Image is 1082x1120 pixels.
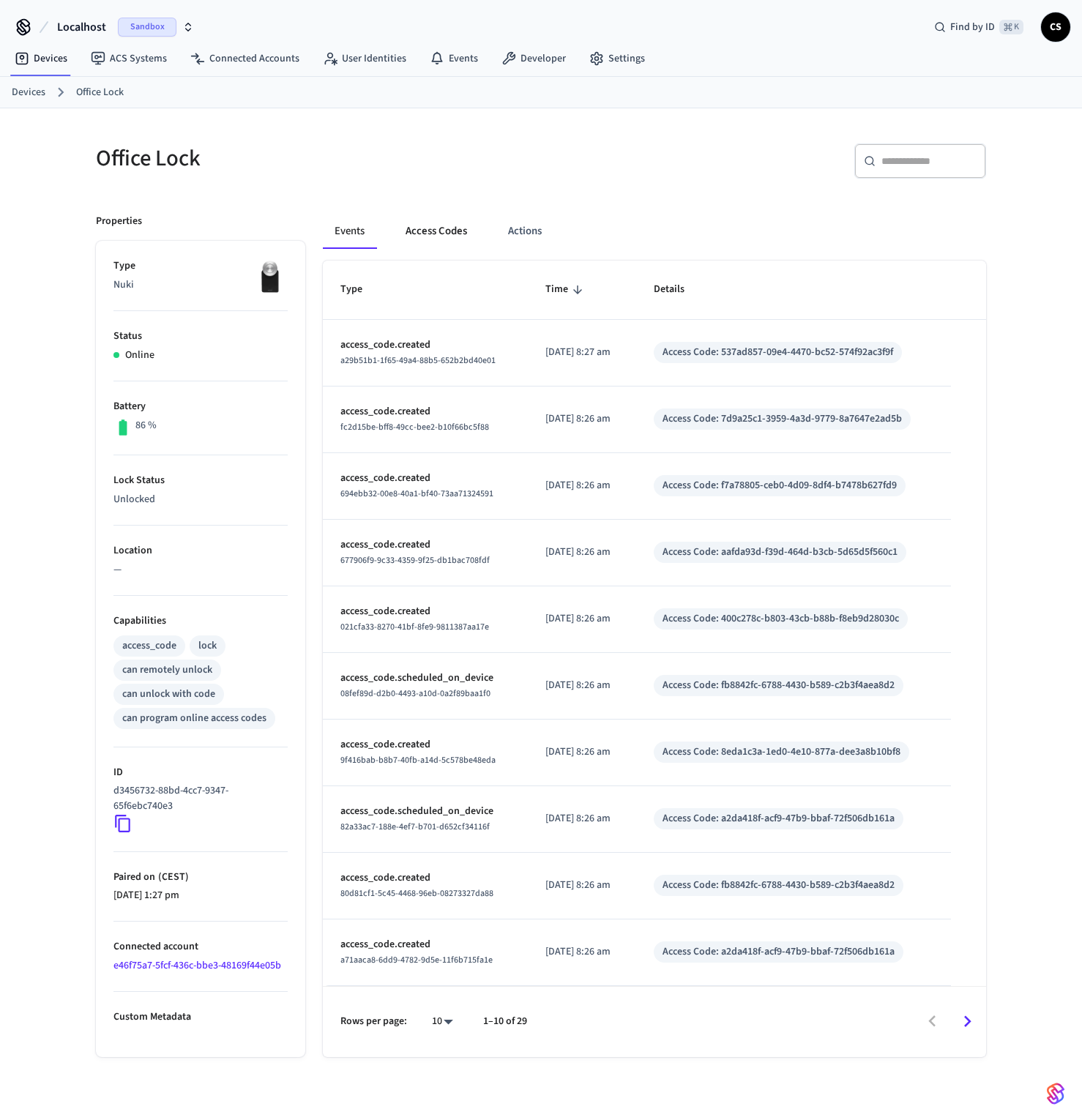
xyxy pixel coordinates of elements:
p: [DATE] 8:27 am [545,345,619,360]
p: Location [113,543,288,559]
p: [DATE] 8:26 am [545,744,619,760]
a: Devices [3,45,79,72]
div: Access Code: 537ad857-09e4-4470-bc52-574f92ac3f9f [663,345,893,360]
p: [DATE] 8:26 am [545,811,619,826]
div: Access Code: aafda93d-f39d-464d-b3cb-5d65d5f560c1 [663,545,898,560]
div: access_code [122,638,176,654]
button: CS [1041,12,1070,42]
p: — [113,562,288,578]
a: ACS Systems [79,45,179,72]
div: ant example [323,214,986,249]
a: e46f75a7-5fcf-436c-bbe3-48169f44e05b [113,958,281,973]
p: access_code.created [340,471,510,486]
a: Connected Accounts [179,45,311,72]
p: Rows per page: [340,1014,407,1029]
button: Go to next page [950,1004,985,1039]
span: Sandbox [118,18,176,37]
span: 08fef89d-d2b0-4493-a10d-0a2f89baa1f0 [340,687,490,700]
p: access_code.created [340,604,510,619]
a: Settings [578,45,657,72]
p: access_code.created [340,937,510,952]
div: Access Code: 400c278c-b803-43cb-b88b-f8eb9d28030c [663,611,899,627]
div: Access Code: 8eda1c3a-1ed0-4e10-877a-dee3a8b10bf8 [663,744,900,760]
span: CS [1042,14,1069,40]
p: access_code.created [340,404,510,419]
p: [DATE] 8:26 am [545,944,619,960]
span: 82a33ac7-188e-4ef7-b701-d652cf34116f [340,821,490,833]
h5: Office Lock [96,143,532,173]
span: fc2d15be-bff8-49cc-bee2-b10f66bc5f88 [340,421,489,433]
p: [DATE] 8:26 am [545,478,619,493]
p: Paired on [113,870,288,885]
span: Type [340,278,381,301]
img: Nuki Smart Lock 3.0 Pro Black, Front [251,258,288,295]
p: 86 % [135,418,157,433]
span: 021cfa33-8270-41bf-8fe9-9811387aa17e [340,621,489,633]
p: Battery [113,399,288,414]
span: 677906f9-9c33-4359-9f25-db1bac708fdf [340,554,490,567]
p: access_code.created [340,737,510,753]
p: Status [113,329,288,344]
div: can remotely unlock [122,662,212,678]
p: access_code.scheduled_on_device [340,671,510,686]
a: Events [418,45,490,72]
span: a29b51b1-1f65-49a4-88b5-652b2bd40e01 [340,354,496,367]
img: SeamLogoGradient.69752ec5.svg [1047,1082,1064,1105]
div: Find by ID⌘ K [922,14,1035,40]
p: Connected account [113,939,288,955]
a: Office Lock [76,85,124,100]
p: [DATE] 8:26 am [545,545,619,560]
div: Access Code: f7a78805-ceb0-4d09-8df4-b7478b627fd9 [663,478,897,493]
p: [DATE] 8:26 am [545,411,619,427]
span: Details [654,278,704,301]
a: Developer [490,45,578,72]
span: Find by ID [950,20,995,34]
div: lock [198,638,217,654]
p: [DATE] 1:27 pm [113,888,288,903]
p: Online [125,348,154,363]
p: [DATE] 8:26 am [545,678,619,693]
span: 80d81cf1-5c45-4468-96eb-08273327da88 [340,887,493,900]
div: can unlock with code [122,687,215,702]
div: can program online access codes [122,711,266,726]
p: Nuki [113,277,288,293]
p: 1–10 of 29 [483,1014,527,1029]
a: Devices [12,85,45,100]
span: ( CEST ) [155,870,189,884]
p: access_code.created [340,537,510,553]
p: access_code.created [340,870,510,886]
div: Access Code: a2da418f-acf9-47b9-bbaf-72f506db161a [663,944,895,960]
p: access_code.scheduled_on_device [340,804,510,819]
span: ⌘ K [999,20,1023,34]
p: [DATE] 8:26 am [545,878,619,893]
span: a71aaca8-6dd9-4782-9d5e-11f6b715fa1e [340,954,493,966]
div: Access Code: a2da418f-acf9-47b9-bbaf-72f506db161a [663,811,895,826]
div: 10 [425,1011,460,1032]
div: Access Code: 7d9a25c1-3959-4a3d-9779-8a7647e2ad5b [663,411,902,427]
table: sticky table [323,261,986,985]
span: Time [545,278,587,301]
p: access_code.created [340,337,510,353]
div: Access Code: fb8842fc-6788-4430-b589-c2b3f4aea8d2 [663,878,895,893]
p: Properties [96,214,142,229]
button: Actions [496,214,553,249]
button: Events [323,214,376,249]
p: Type [113,258,288,274]
p: Unlocked [113,492,288,507]
button: Access Codes [394,214,479,249]
span: 9f416bab-b8b7-40fb-a14d-5c578be48eda [340,754,496,766]
p: ID [113,765,288,780]
p: Lock Status [113,473,288,488]
div: Access Code: fb8842fc-6788-4430-b589-c2b3f4aea8d2 [663,678,895,693]
a: User Identities [311,45,418,72]
span: 694ebb32-00e8-40a1-bf40-73aa71324591 [340,488,493,500]
p: Custom Metadata [113,1009,288,1025]
p: d3456732-88bd-4cc7-9347-65f6ebc740e3 [113,783,282,814]
span: Localhost [57,18,106,36]
p: Capabilities [113,613,288,629]
p: [DATE] 8:26 am [545,611,619,627]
